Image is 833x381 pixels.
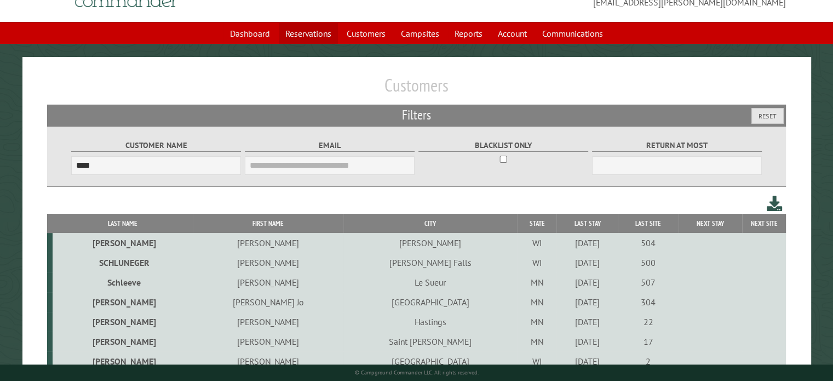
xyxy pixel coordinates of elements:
a: Customers [340,23,392,44]
th: State [517,214,556,233]
a: Reservations [279,23,338,44]
td: [PERSON_NAME] [193,351,343,371]
label: Blacklist only [418,139,589,152]
td: [PERSON_NAME] Jo [193,292,343,312]
div: [DATE] [559,336,617,347]
td: WI [517,253,556,272]
td: 17 [618,332,678,351]
td: [PERSON_NAME] [53,292,193,312]
td: 504 [618,233,678,253]
div: [DATE] [559,237,617,248]
label: Return at most [592,139,762,152]
td: MN [517,272,556,292]
td: MN [517,292,556,312]
th: City [343,214,517,233]
button: Reset [751,108,784,124]
label: Customer Name [71,139,242,152]
th: Last Stay [556,214,618,233]
th: Last Site [618,214,678,233]
td: [PERSON_NAME] [53,351,193,371]
td: [PERSON_NAME] [193,253,343,272]
th: Last Name [53,214,193,233]
div: [DATE] [559,257,617,268]
div: [DATE] [559,297,617,308]
a: Dashboard [223,23,277,44]
div: [DATE] [559,277,617,288]
td: [GEOGRAPHIC_DATA] [343,292,517,312]
td: [PERSON_NAME] [53,233,193,253]
a: Communications [536,23,610,44]
td: [PERSON_NAME] Falls [343,253,517,272]
td: [PERSON_NAME] [343,233,517,253]
td: [PERSON_NAME] [53,332,193,351]
div: [DATE] [559,316,617,327]
td: 22 [618,312,678,332]
a: Download this customer list (.csv) [767,194,783,214]
td: WI [517,233,556,253]
small: © Campground Commander LLC. All rights reserved. [355,369,479,376]
td: [PERSON_NAME] [193,332,343,351]
td: WI [517,351,556,371]
td: SCHLUNEGER [53,253,193,272]
a: Campsites [394,23,446,44]
td: 500 [618,253,678,272]
td: MN [517,312,556,332]
label: Email [245,139,415,152]
a: Reports [448,23,489,44]
td: 507 [618,272,678,292]
td: Saint [PERSON_NAME] [343,332,517,351]
th: First Name [193,214,343,233]
h2: Filters [47,105,786,126]
th: Next Site [742,214,786,233]
td: Hastings [343,312,517,332]
td: [PERSON_NAME] [53,312,193,332]
th: Next Stay [679,214,742,233]
td: [PERSON_NAME] [193,312,343,332]
td: [PERSON_NAME] [193,233,343,253]
td: 304 [618,292,678,312]
td: Le Sueur [343,272,517,292]
h1: Customers [47,75,786,105]
td: [GEOGRAPHIC_DATA] [343,351,517,371]
a: Account [491,23,533,44]
td: MN [517,332,556,351]
div: [DATE] [559,356,617,367]
td: 2 [618,351,678,371]
td: [PERSON_NAME] [193,272,343,292]
td: Schleeve [53,272,193,292]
